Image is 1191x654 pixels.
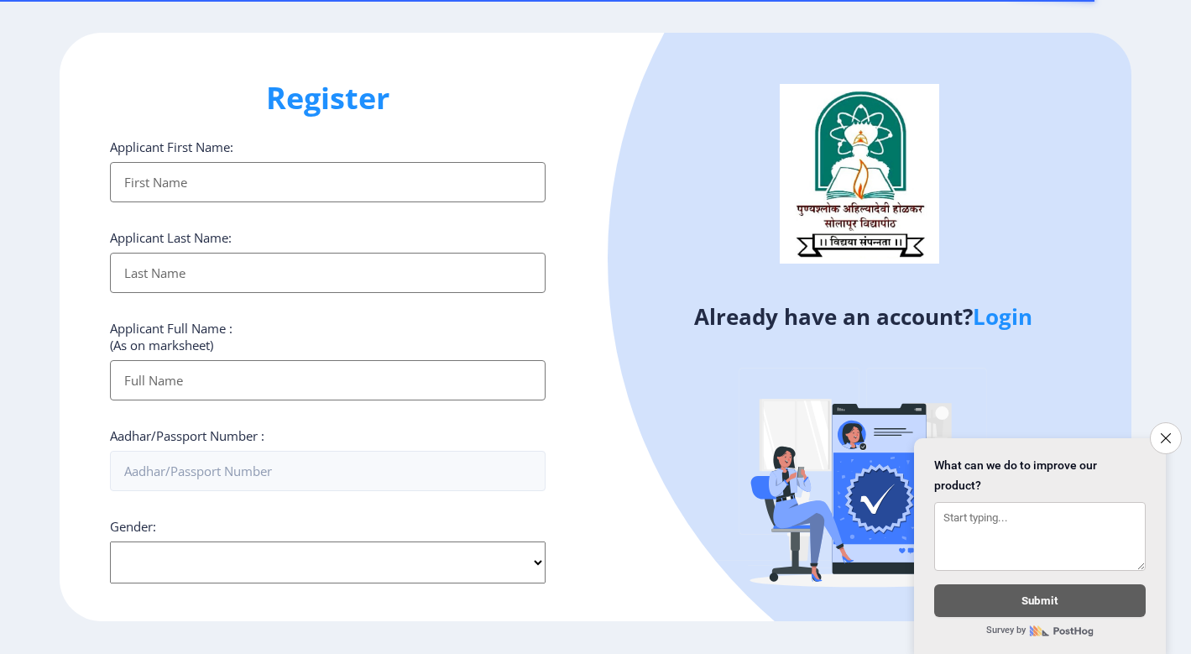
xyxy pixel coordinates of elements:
[110,229,232,246] label: Applicant Last Name:
[110,162,546,202] input: First Name
[110,451,546,491] input: Aadhar/Passport Number
[780,84,939,264] img: logo
[973,301,1032,332] a: Login
[609,303,1120,330] h4: Already have an account?
[110,320,232,353] label: Applicant Full Name : (As on marksheet)
[110,427,264,444] label: Aadhar/Passport Number :
[110,518,156,535] label: Gender:
[110,139,233,155] label: Applicant First Name:
[717,336,1011,630] img: Verified-rafiki.svg
[110,360,546,400] input: Full Name
[110,78,546,118] h1: Register
[110,253,546,293] input: Last Name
